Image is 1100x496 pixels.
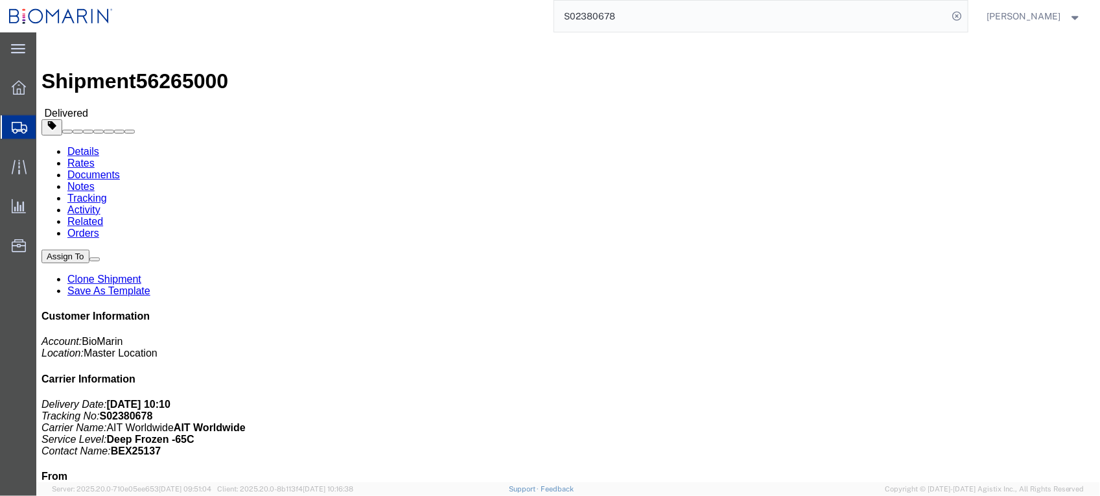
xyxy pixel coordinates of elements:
[509,485,541,493] a: Support
[987,8,1082,24] button: [PERSON_NAME]
[541,485,574,493] a: Feedback
[987,9,1061,23] span: Carrie Lai
[9,6,113,26] img: logo
[303,485,353,493] span: [DATE] 10:16:38
[885,484,1084,495] span: Copyright © [DATE]-[DATE] Agistix Inc., All Rights Reserved
[217,485,353,493] span: Client: 2025.20.0-8b113f4
[159,485,211,493] span: [DATE] 09:51:04
[554,1,948,32] input: Search for shipment number, reference number
[52,485,211,493] span: Server: 2025.20.0-710e05ee653
[36,32,1100,482] iframe: FS Legacy Container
